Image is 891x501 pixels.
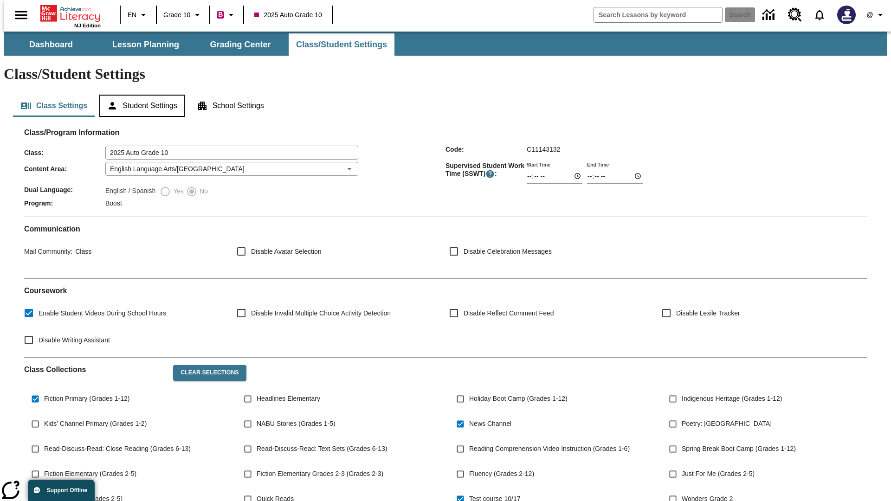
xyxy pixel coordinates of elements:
[837,6,856,24] img: Avatar
[257,469,383,479] span: Fiction Elementary Grades 2-3 (Grades 2-3)
[173,365,246,381] button: Clear Selections
[832,3,861,27] button: Select a new avatar
[24,225,867,271] div: Communication
[99,33,192,56] button: Lesson Planning
[44,444,191,454] span: Read-Discuss-Read: Close Reading (Grades 6-13)
[469,469,534,479] span: Fluency (Grades 2-12)
[5,33,97,56] button: Dashboard
[24,165,105,173] span: Content Area :
[74,23,101,28] span: NJ Edition
[861,6,891,23] button: Profile/Settings
[39,335,110,345] span: Disable Writing Assistant
[469,444,630,454] span: Reading Comprehension Video Instruction (Grades 1-6)
[24,186,105,193] span: Dual Language :
[194,33,287,56] button: Grading Center
[527,146,560,153] span: C11143132
[24,199,105,207] span: Program :
[128,10,136,20] span: EN
[218,9,223,20] span: B
[28,480,95,501] button: Support Offline
[469,394,568,404] span: Holiday Boot Camp (Grades 1-12)
[594,7,722,22] input: search field
[682,444,796,454] span: Spring Break Boot Camp (Grades 1-12)
[105,186,155,197] label: English / Spanish
[44,419,147,429] span: Kids' Channel Primary (Grades 1-2)
[257,419,336,429] span: NABU Stories (Grades 1-5)
[40,3,101,28] div: Home
[4,33,395,56] div: SubNavbar
[445,162,527,179] span: Supervised Student Work Time (SSWT) :
[485,169,495,179] button: Supervised Student Work Time is the timeframe when students can take LevelSet and when lessons ar...
[527,161,550,168] label: Start Time
[807,3,832,27] a: Notifications
[123,6,153,23] button: Language: EN, Select a language
[24,286,867,350] div: Coursework
[163,10,190,20] span: Grade 10
[251,247,322,257] span: Disable Avatar Selection
[24,248,72,255] span: Mail Community :
[682,419,772,429] span: Poetry: [GEOGRAPHIC_DATA]
[682,394,782,404] span: Indigenous Heritage (Grades 1-12)
[13,95,95,117] button: Class Settings
[105,199,122,207] span: Boost
[4,32,887,56] div: SubNavbar
[254,10,322,20] span: 2025 Auto Grade 10
[682,469,755,479] span: Just For Me (Grades 2-5)
[105,146,358,160] input: Class
[24,137,867,209] div: Class/Program Information
[24,149,105,156] span: Class :
[469,419,511,429] span: News Channel
[197,186,208,196] span: No
[44,469,136,479] span: Fiction Elementary (Grades 2-5)
[866,10,873,20] span: @
[257,394,320,404] span: Headlines Elementary
[40,4,101,23] a: Home
[464,247,552,257] span: Disable Celebration Messages
[213,6,240,23] button: Boost Class color is violet red. Change class color
[99,95,184,117] button: Student Settings
[587,161,609,168] label: End Time
[464,308,554,318] span: Disable Reflect Comment Feed
[47,487,87,494] span: Support Offline
[24,128,867,137] h2: Class/Program Information
[13,95,878,117] div: Class/Student Settings
[171,186,184,196] span: Yes
[160,6,207,23] button: Grade: Grade 10, Select a grade
[44,394,129,404] span: Fiction Primary (Grades 1-12)
[39,308,166,318] span: Enable Student Videos During School Hours
[24,286,867,295] h2: Course work
[189,95,271,117] button: School Settings
[445,146,527,153] span: Code :
[676,308,740,318] span: Disable Lexile Tracker
[24,225,867,233] h2: Communication
[105,162,358,176] div: English Language Arts/[GEOGRAPHIC_DATA]
[757,2,782,28] a: Data Center
[782,2,807,27] a: Resource Center, Will open in new tab
[257,444,387,454] span: Read-Discuss-Read: Text Sets (Grades 6-13)
[72,248,91,255] span: Class
[4,65,887,83] h1: Class/Student Settings
[7,1,35,29] button: Open side menu
[24,365,166,374] h2: Class Collections
[251,308,391,318] span: Disable Invalid Multiple Choice Activity Detection
[289,33,394,56] button: Class/Student Settings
